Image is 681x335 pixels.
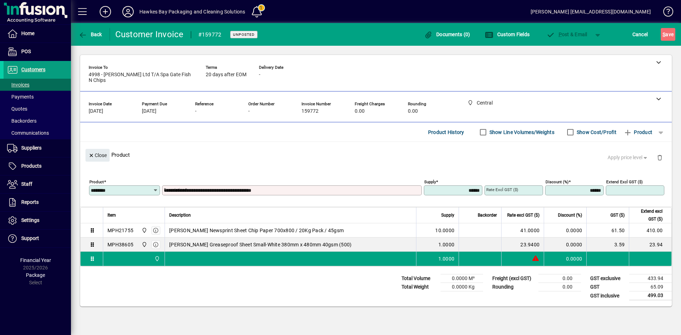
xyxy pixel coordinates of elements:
[89,108,103,114] span: [DATE]
[608,154,649,161] span: Apply price level
[651,154,668,161] app-page-header-button: Delete
[485,32,530,37] span: Custom Fields
[4,127,71,139] a: Communications
[408,108,418,114] span: 0.00
[7,94,34,100] span: Payments
[4,115,71,127] a: Backorders
[629,283,672,291] td: 65.09
[26,272,45,278] span: Package
[164,187,185,192] mat-label: Description
[661,28,675,41] button: Save
[7,106,27,112] span: Quotes
[153,255,161,263] span: Central
[629,274,672,283] td: 433.94
[198,29,222,40] div: #159772
[651,149,668,166] button: Delete
[441,211,454,219] span: Supply
[629,291,672,300] td: 499.03
[301,108,319,114] span: 159772
[85,149,110,162] button: Close
[606,179,643,184] mat-label: Extend excl GST ($)
[587,283,629,291] td: GST
[80,142,672,168] div: Product
[428,127,464,138] span: Product History
[4,103,71,115] a: Quotes
[139,6,245,17] div: Hawkes Bay Packaging and Cleaning Solutions
[610,211,625,219] span: GST ($)
[441,283,483,291] td: 0.0000 Kg
[7,118,37,124] span: Backorders
[506,241,539,248] div: 23.9400
[663,32,665,37] span: S
[441,274,483,283] td: 0.0000 M³
[107,227,133,234] div: MPH21755
[107,241,133,248] div: MPH38605
[4,91,71,103] a: Payments
[544,252,586,266] td: 0.0000
[633,207,663,223] span: Extend excl GST ($)
[506,227,539,234] div: 41.0000
[4,175,71,193] a: Staff
[89,179,104,184] mat-label: Product
[107,211,116,219] span: Item
[424,32,470,37] span: Documents (0)
[438,255,455,262] span: 1.0000
[658,1,672,24] a: Knowledge Base
[483,28,531,41] button: Custom Fields
[543,28,591,41] button: Post & Email
[538,283,581,291] td: 0.00
[4,139,71,157] a: Suppliers
[586,223,629,238] td: 61.50
[544,238,586,252] td: 0.0000
[169,241,351,248] span: [PERSON_NAME] Greaseproof Sheet Small-White 380mm x 480mm 40gsm (500)
[422,28,472,41] button: Documents (0)
[632,29,648,40] span: Cancel
[4,43,71,61] a: POS
[587,274,629,283] td: GST exclusive
[629,223,671,238] td: 410.00
[142,108,156,114] span: [DATE]
[21,67,45,72] span: Customers
[169,211,191,219] span: Description
[21,181,32,187] span: Staff
[587,291,629,300] td: GST inclusive
[21,235,39,241] span: Support
[117,5,139,18] button: Profile
[4,230,71,247] a: Support
[355,108,365,114] span: 0.00
[575,129,616,136] label: Show Cost/Profit
[559,32,562,37] span: P
[586,238,629,252] td: 3.59
[629,238,671,252] td: 23.94
[538,274,581,283] td: 0.00
[89,72,195,83] span: 4998 - [PERSON_NAME] Ltd T/A Spa Gate Fish N Chips
[546,32,587,37] span: ost & Email
[71,28,110,41] app-page-header-button: Back
[140,241,148,249] span: Central
[424,179,436,184] mat-label: Supply
[398,274,441,283] td: Total Volume
[115,29,184,40] div: Customer Invoice
[4,25,71,43] a: Home
[259,72,260,78] span: -
[21,163,41,169] span: Products
[4,157,71,175] a: Products
[544,223,586,238] td: 0.0000
[531,6,651,17] div: [PERSON_NAME] [EMAIL_ADDRESS][DOMAIN_NAME]
[558,211,582,219] span: Discount (%)
[489,283,538,291] td: Rounding
[206,72,247,78] span: 20 days after EOM
[4,79,71,91] a: Invoices
[169,227,344,234] span: [PERSON_NAME] Newsprint Sheet Chip Paper 700x800 / 20Kg Pack / 45gsm
[248,108,250,114] span: -
[486,187,518,192] mat-label: Rate excl GST ($)
[4,212,71,229] a: Settings
[20,257,51,263] span: Financial Year
[21,217,39,223] span: Settings
[435,227,454,234] span: 10.0000
[7,130,49,136] span: Communications
[398,283,441,291] td: Total Weight
[21,145,41,151] span: Suppliers
[488,129,554,136] label: Show Line Volumes/Weights
[438,241,455,248] span: 1.0000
